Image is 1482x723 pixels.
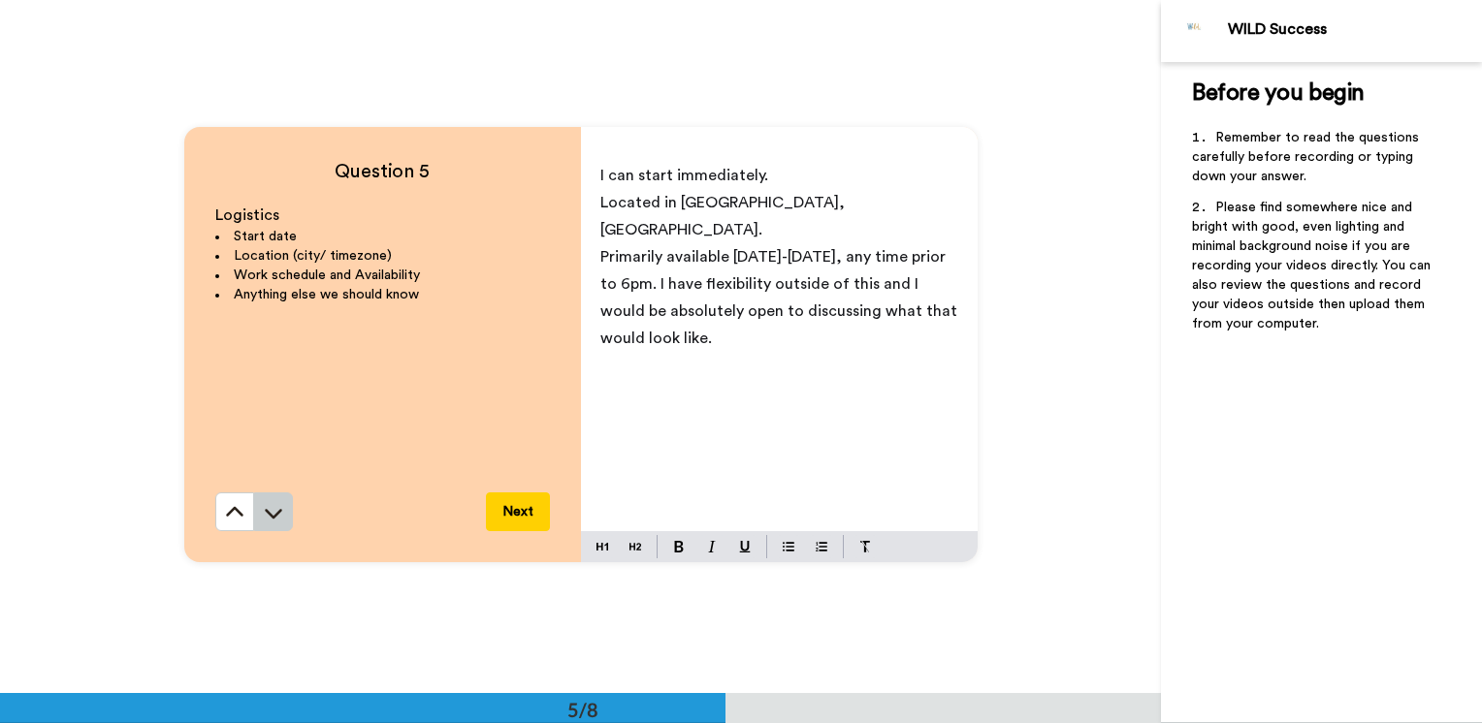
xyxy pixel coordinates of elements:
img: clear-format.svg [859,541,871,552]
h4: Question 5 [215,158,550,185]
button: Next [486,492,550,531]
img: heading-one-block.svg [596,539,608,554]
span: Location (city/ timezone) [234,249,392,263]
span: Before you begin [1192,81,1364,105]
span: Remember to read the questions carefully before recording or typing down your answer. [1192,131,1423,183]
span: Located in [GEOGRAPHIC_DATA], [GEOGRAPHIC_DATA]. [600,195,849,237]
div: WILD Success [1228,20,1481,39]
span: I can start immediately. [600,168,768,183]
span: Primarily available [DATE]-[DATE], any time prior to 6pm. I have flexibility outside of this and ... [600,249,961,346]
span: Start date [234,230,297,243]
img: bulleted-block.svg [783,539,794,554]
div: 5/8 [536,696,629,723]
span: Logistics [215,207,279,223]
img: bold-mark.svg [674,541,684,552]
img: Profile Image [1172,8,1218,54]
img: underline-mark.svg [739,541,751,552]
span: Work schedule and Availability [234,268,420,282]
img: numbered-block.svg [816,539,827,554]
span: Please find somewhere nice and bright with good, even lighting and minimal background noise if yo... [1192,201,1434,330]
img: italic-mark.svg [708,541,716,552]
span: Anything else we should know [234,288,419,301]
img: heading-two-block.svg [629,539,641,554]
